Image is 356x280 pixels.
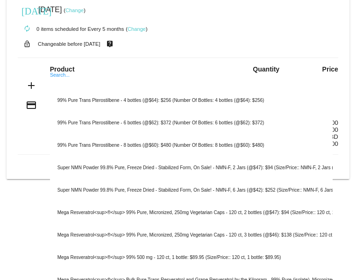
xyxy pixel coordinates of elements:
[21,23,33,35] mat-icon: autorenew
[21,38,33,50] mat-icon: lock_open
[50,224,333,246] div: Mega Resveratrol<sup>®</sup> 99% Pure, Micronized, 250mg Vegetarian Caps - 120 ct, 3 bottles (@$4...
[18,26,124,32] small: 0 items scheduled for Every 5 months
[50,201,333,224] div: Mega Resveratrol<sup>®</sup> 99% Pure, Micronized, 250mg Vegetarian Caps - 120 ct, 2 bottles (@$4...
[26,100,37,111] mat-icon: credit_card
[126,26,148,32] small: ( )
[322,65,338,73] strong: Price
[253,65,279,73] strong: Quantity
[50,65,75,73] strong: Product
[50,157,333,179] div: Super NMN Powder 99.8% Pure, Freeze Dried - Stabilized Form, On Sale! - NMN-F, 2 Jars (@$47): $94...
[128,26,146,32] a: Change
[50,89,333,112] div: 99% Pure Trans Pterostilbene - 4 bottles (@$64): $256 (Number Of Bottles: 4 bottles (@$64): $256)
[50,246,333,269] div: Mega Resveratrol<sup>®</sup> 99% 500 mg - 120 ct, 1 bottle: $89.95 (Size/Price:: 120 ct, 1 bottle...
[50,112,333,134] div: 99% Pure Trans Pterostilbene - 6 bottles (@$62): $372 (Number Of Bottles: 6 bottles (@$62): $372)
[38,41,100,47] small: Changeable before [DATE]
[21,5,33,16] mat-icon: [DATE]
[26,80,37,91] mat-icon: add
[65,7,84,13] a: Change
[50,179,333,201] div: Super NMN Powder 99.8% Pure, Freeze Dried - Stabilized Form, On Sale! - NMN-F, 6 Jars (@$42): $25...
[50,134,333,157] div: 99% Pure Trans Pterostilbene - 8 bottles (@$60): $480 (Number Of Bottles: 8 bottles (@$60): $480)
[104,38,115,50] mat-icon: live_help
[64,7,85,13] small: ( )
[50,81,333,88] input: Search...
